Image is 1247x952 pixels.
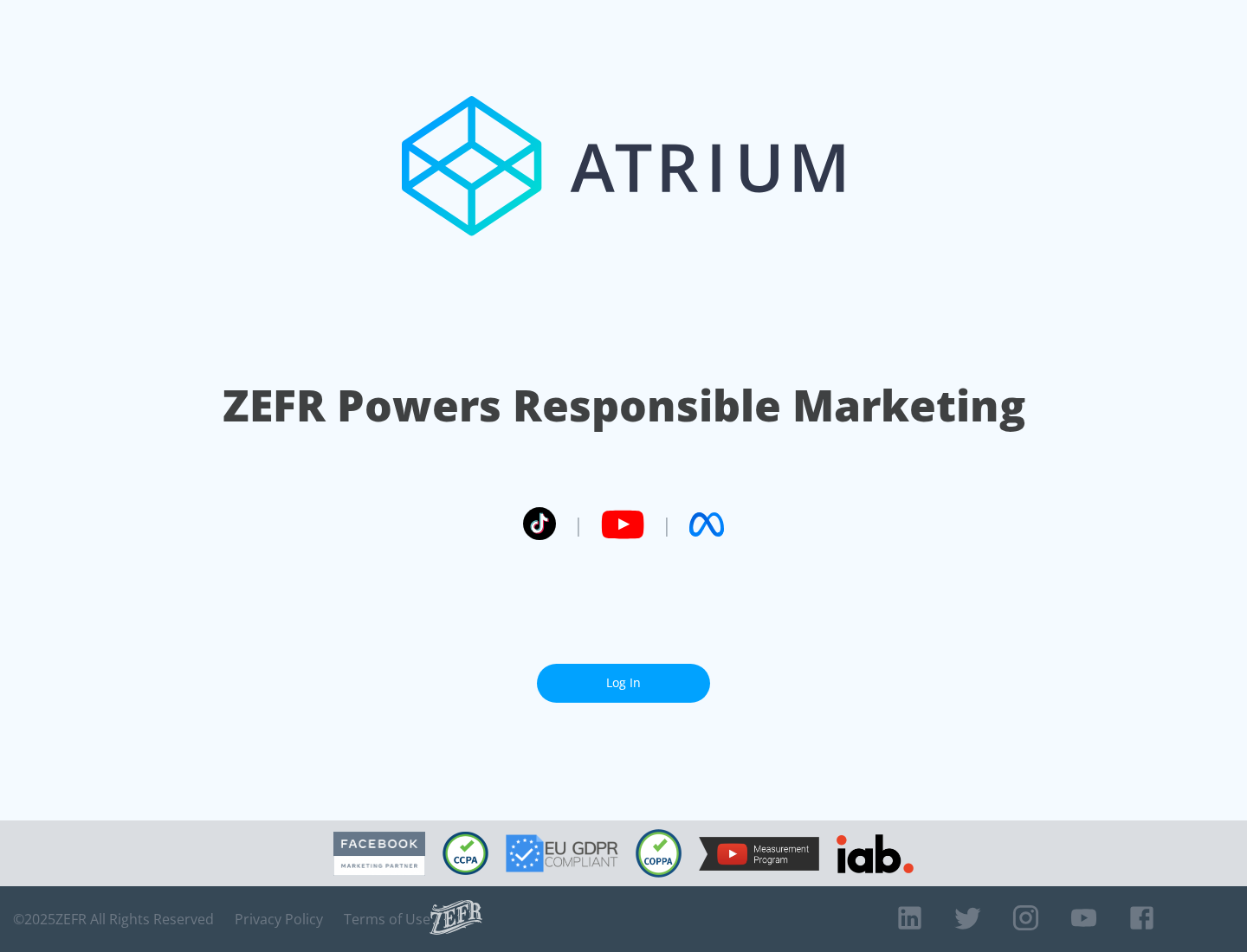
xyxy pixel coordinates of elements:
img: YouTube Measurement Program [699,837,819,871]
span: © 2025 ZEFR All Rights Reserved [13,910,214,928]
a: Terms of Use [344,910,430,928]
img: CCPA Compliant [443,832,488,875]
a: Privacy Policy [235,910,323,928]
a: Log In [537,664,710,703]
img: COPPA Compliant [636,829,682,878]
img: IAB [837,834,914,873]
img: Facebook Marketing Partner [333,832,425,876]
span: | [662,511,672,537]
span: | [573,511,584,537]
h1: ZEFR Powers Responsible Marketing [223,376,1025,435]
img: GDPR Compliant [506,834,618,872]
